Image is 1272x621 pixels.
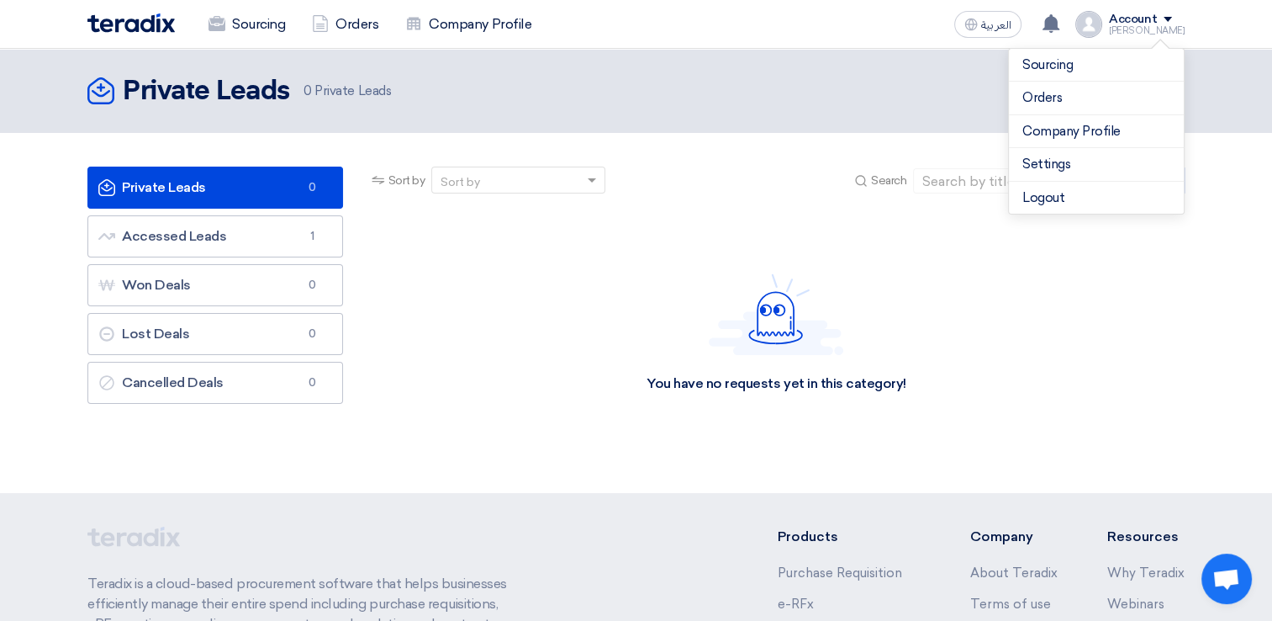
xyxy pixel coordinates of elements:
a: Private Leads0 [87,167,343,209]
div: [PERSON_NAME] [1109,26,1185,35]
a: Why Teradix [1107,565,1185,581]
div: You have no requests yet in this category! [647,375,906,393]
a: About Teradix [969,565,1057,581]
li: Products [778,527,920,547]
span: 1 [302,228,322,245]
span: Search [871,172,906,189]
a: Orders [298,6,392,43]
span: 0 [302,277,322,294]
span: Private Leads [303,82,391,101]
a: Lost Deals0 [87,313,343,355]
span: 0 [302,326,322,342]
a: Sourcing [195,6,298,43]
a: Won Deals0 [87,264,343,306]
button: العربية [954,11,1021,38]
img: Teradix logo [87,13,175,33]
a: Settings [1022,155,1170,174]
a: e-RFx [778,597,814,612]
a: Cancelled Deals0 [87,362,343,404]
img: profile_test.png [1075,11,1102,38]
a: Company Profile [1022,122,1170,141]
li: Logout [1009,182,1184,215]
a: Company Profile [392,6,545,43]
a: Accessed Leads1 [87,215,343,257]
a: Open chat [1201,554,1252,604]
div: Account [1109,13,1157,27]
a: Orders [1022,88,1170,108]
span: 0 [302,179,322,196]
a: Terms of use [969,597,1050,612]
span: العربية [981,19,1011,31]
span: 0 [303,83,312,98]
li: Resources [1107,527,1185,547]
a: Sourcing [1022,56,1170,75]
a: Purchase Requisition [778,565,902,581]
h2: Private Leads [123,75,290,109]
a: Webinars [1107,597,1164,612]
div: Sort by [441,173,480,191]
li: Company [969,527,1057,547]
span: 0 [302,374,322,391]
img: Hello [709,273,843,355]
span: Sort by [388,172,425,189]
input: Search by title or reference number [913,168,1148,194]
